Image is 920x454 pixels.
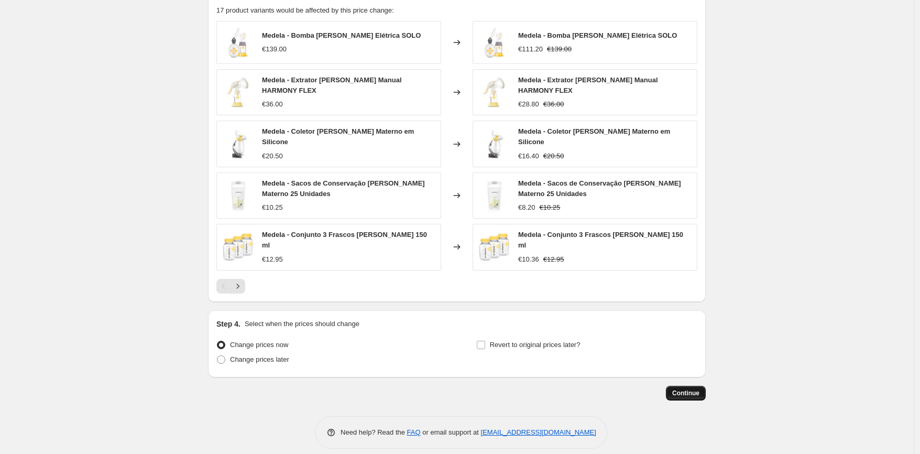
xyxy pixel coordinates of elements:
img: 7421560-AMAMENTACAO-EXTRATOR-DE-LEITE-ELETRICO-SOLO-SIMPLES-MEDELA-P-01_80x.webp [478,27,510,58]
p: Select when the prices should change [245,319,359,329]
div: €16.40 [518,151,539,161]
span: Medela - Bomba [PERSON_NAME] Elétrica SOLO [518,31,677,39]
a: [EMAIL_ADDRESS][DOMAIN_NAME] [481,428,596,436]
img: jcr-228caa28-8ede-43a2-b2c9-868e0ecb4e6c_2x.c473bc98_80x.jpg [478,180,510,211]
span: Medela - Coletor [PERSON_NAME] Materno em Silicone [518,127,670,146]
img: harmony-product-shot-transparent_2x.e833a588_80x.webp [478,77,510,108]
span: or email support at [421,428,481,436]
img: front-storage_bottles_product_3x_2x.ba5b4f3a_80x.jpg [478,231,510,263]
strike: €10.25 [540,202,561,213]
img: jcr-ffa5dfa0-adef-4aa2-9803-f3195168604b_2x.d2fbae9b_80x.webp [222,128,254,160]
span: Need help? Read the [341,428,407,436]
button: Next [231,279,245,294]
img: jcr-ffa5dfa0-adef-4aa2-9803-f3195168604b_2x.d2fbae9b_80x.webp [478,128,510,160]
span: Medela - Bomba [PERSON_NAME] Elétrica SOLO [262,31,421,39]
div: €8.20 [518,202,535,213]
strike: €139.00 [547,44,572,55]
span: Medela - Conjunto 3 Frascos [PERSON_NAME] 150 ml [262,231,427,249]
div: €111.20 [518,44,543,55]
span: Change prices later [230,355,289,363]
strike: €20.50 [543,151,564,161]
div: €12.95 [262,254,283,265]
span: Medela - Sacos de Conservação [PERSON_NAME] Materno 25 Unidades [518,179,681,198]
div: €36.00 [262,99,283,110]
span: Continue [672,389,699,397]
strike: €12.95 [543,254,564,265]
span: Medela - Extrator [PERSON_NAME] Manual HARMONY FLEX [262,76,402,94]
span: Revert to original prices later? [490,341,581,349]
img: 7421560-AMAMENTACAO-EXTRATOR-DE-LEITE-ELETRICO-SOLO-SIMPLES-MEDELA-P-01_80x.webp [222,27,254,58]
button: Continue [666,386,706,401]
img: harmony-product-shot-transparent_2x.e833a588_80x.webp [222,77,254,108]
span: Change prices now [230,341,288,349]
div: €28.80 [518,99,539,110]
span: Medela - Extrator [PERSON_NAME] Manual HARMONY FLEX [518,76,658,94]
div: €10.25 [262,202,283,213]
span: Medela - Conjunto 3 Frascos [PERSON_NAME] 150 ml [518,231,683,249]
h2: Step 4. [216,319,240,329]
span: Medela - Sacos de Conservação [PERSON_NAME] Materno 25 Unidades [262,179,425,198]
a: FAQ [407,428,421,436]
strike: €36.00 [543,99,564,110]
div: €20.50 [262,151,283,161]
nav: Pagination [216,279,245,294]
div: €10.36 [518,254,539,265]
div: €139.00 [262,44,287,55]
span: 17 product variants would be affected by this price change: [216,6,394,14]
img: jcr-228caa28-8ede-43a2-b2c9-868e0ecb4e6c_2x.c473bc98_80x.jpg [222,180,254,211]
img: front-storage_bottles_product_3x_2x.ba5b4f3a_80x.jpg [222,231,254,263]
span: Medela - Coletor [PERSON_NAME] Materno em Silicone [262,127,414,146]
